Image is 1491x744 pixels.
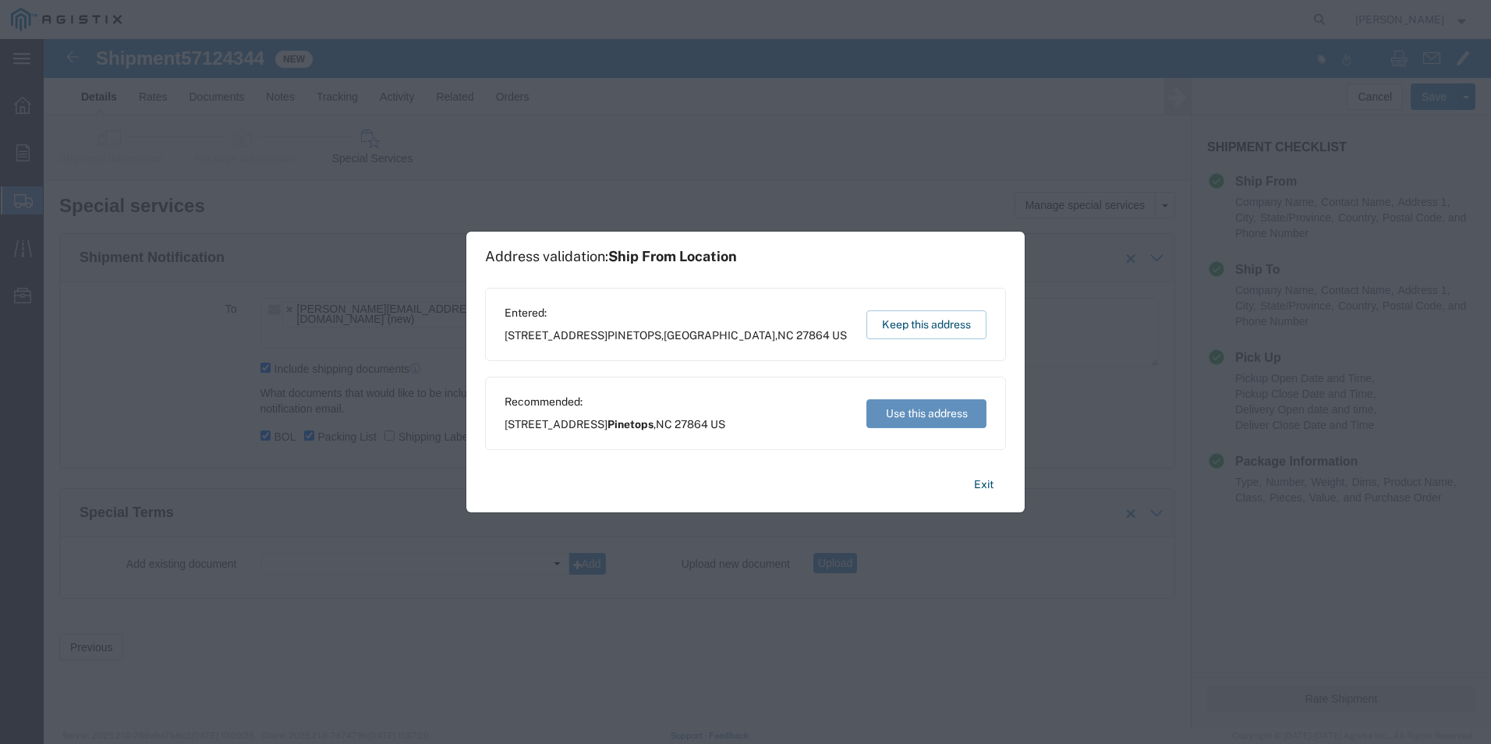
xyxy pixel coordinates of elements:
span: [STREET_ADDRESS] , [505,416,725,433]
span: NC [777,329,794,342]
span: Ship From Location [608,248,737,264]
span: US [832,329,847,342]
span: NC [656,418,672,430]
span: PINETOPS,[GEOGRAPHIC_DATA] [607,329,775,342]
span: Pinetops [607,418,653,430]
span: Entered: [505,305,847,321]
button: Keep this address [866,310,986,339]
button: Exit [962,471,1006,498]
span: Recommended: [505,394,725,410]
button: Use this address [866,399,986,428]
span: 27864 [796,329,830,342]
h1: Address validation: [485,248,737,265]
span: 27864 [675,418,708,430]
span: US [710,418,725,430]
span: [STREET_ADDRESS] , [505,328,847,344]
